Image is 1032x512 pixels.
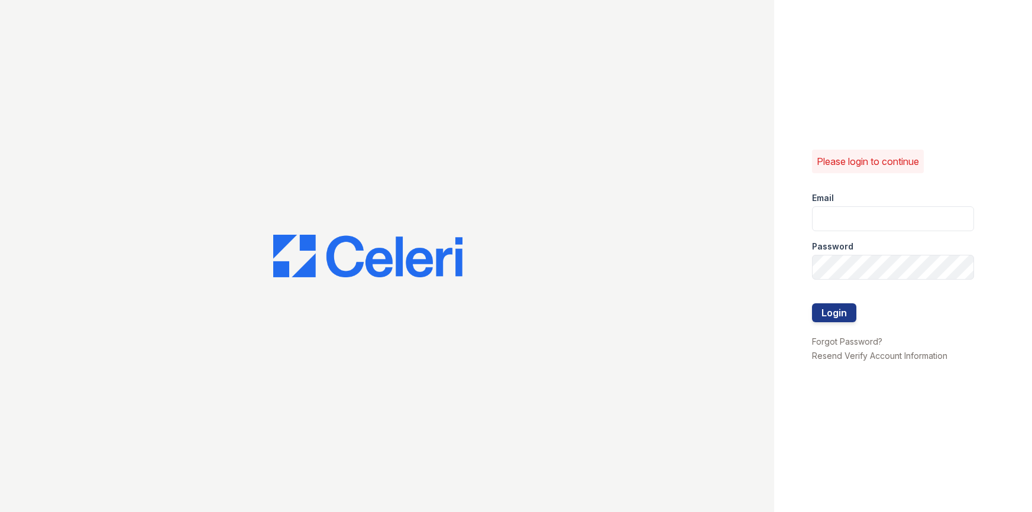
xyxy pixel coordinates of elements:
label: Email [812,192,834,204]
a: Resend Verify Account Information [812,351,947,361]
a: Forgot Password? [812,336,882,346]
p: Please login to continue [817,154,919,168]
button: Login [812,303,856,322]
img: CE_Logo_Blue-a8612792a0a2168367f1c8372b55b34899dd931a85d93a1a3d3e32e68fde9ad4.png [273,235,462,277]
label: Password [812,241,853,252]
